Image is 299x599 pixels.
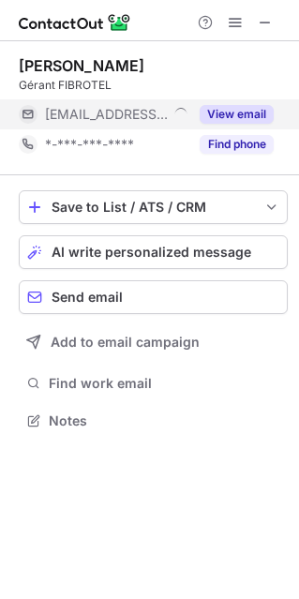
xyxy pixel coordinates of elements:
[19,56,144,75] div: [PERSON_NAME]
[45,106,168,123] span: [EMAIL_ADDRESS][DOMAIN_NAME]
[52,245,251,260] span: AI write personalized message
[19,235,288,269] button: AI write personalized message
[49,375,280,392] span: Find work email
[51,335,200,350] span: Add to email campaign
[19,408,288,434] button: Notes
[19,370,288,397] button: Find work email
[19,77,288,94] div: Gérant FIBROTEL
[200,105,274,124] button: Reveal Button
[19,280,288,314] button: Send email
[52,200,255,215] div: Save to List / ATS / CRM
[200,135,274,154] button: Reveal Button
[19,190,288,224] button: save-profile-one-click
[19,325,288,359] button: Add to email campaign
[19,11,131,34] img: ContactOut v5.3.10
[49,412,280,429] span: Notes
[52,290,123,305] span: Send email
